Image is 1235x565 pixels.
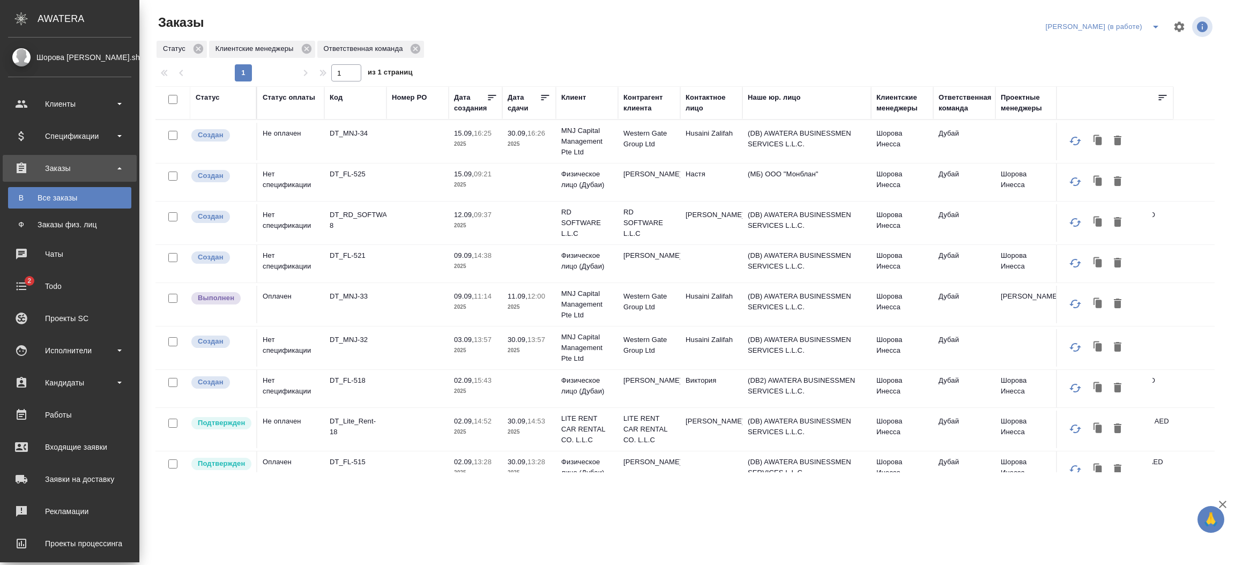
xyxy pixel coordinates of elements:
[1062,210,1088,235] button: Обновить
[3,402,137,428] a: Работы
[474,292,492,300] p: 11:14
[38,8,139,29] div: AWATERA
[508,302,550,313] p: 2025
[995,411,1058,448] td: Шорова Инесса
[317,41,425,58] div: Ответственная команда
[21,276,38,286] span: 2
[508,417,527,425] p: 30.09,
[8,187,131,209] a: ВВсе заказы
[324,43,407,54] p: Ответственная команда
[474,170,492,178] p: 09:21
[680,370,742,407] td: Виктория
[871,163,933,201] td: Шорова Инесса
[474,211,492,219] p: 09:37
[680,411,742,448] td: [PERSON_NAME]
[561,457,613,478] p: Физическое лицо (Дубаи)
[871,451,933,489] td: Шорова Инесса
[995,163,1058,201] td: Шорова Инесса
[13,219,126,230] div: Заказы физ. лиц
[742,451,871,489] td: (DB) AWATERA BUSINESSMEN SERVICES L.L.C.
[508,139,550,150] p: 2025
[474,129,492,137] p: 16:25
[8,128,131,144] div: Спецификации
[330,210,381,231] p: DT_RD_SOFTWARE-8
[623,128,675,150] p: Western Gate Group Ltd
[454,345,497,356] p: 2025
[871,123,933,160] td: Шорова Инесса
[1088,419,1108,439] button: Клонировать
[155,14,204,31] span: Заказы
[13,192,126,203] div: Все заказы
[157,41,207,58] div: Статус
[454,251,474,259] p: 09.09,
[1088,131,1108,151] button: Клонировать
[527,129,545,137] p: 16:26
[330,416,381,437] p: DT_Lite_Rent-18
[368,66,413,81] span: из 1 страниц
[1202,508,1220,531] span: 🙏
[190,210,251,224] div: Выставляется автоматически при создании заказа
[527,336,545,344] p: 13:57
[561,250,613,272] p: Физическое лицо (Дубаи)
[330,291,381,302] p: DT_MNJ-33
[198,170,224,181] p: Создан
[1062,128,1088,154] button: Обновить
[1062,334,1088,360] button: Обновить
[508,336,527,344] p: 30.09,
[623,250,675,261] p: [PERSON_NAME]
[8,96,131,112] div: Клиенты
[933,329,995,367] td: Дубай
[8,343,131,359] div: Исполнители
[330,128,381,139] p: DT_MNJ-34
[8,536,131,552] div: Проекты процессинга
[623,413,675,445] p: LITE RENT CAR RENTAL CO. L.L.C
[198,293,234,303] p: Выполнен
[454,302,497,313] p: 2025
[680,286,742,323] td: Husaini Zalifah
[3,273,137,300] a: 2Todo
[3,466,137,493] a: Заявки на доставку
[1001,92,1052,114] div: Проектные менеджеры
[474,336,492,344] p: 13:57
[561,207,613,239] p: RD SOFTWARE L.L.C
[3,305,137,332] a: Проекты SC
[742,245,871,282] td: (DB) AWATERA BUSINESSMEN SERVICES L.L.C.
[1062,250,1088,276] button: Обновить
[1062,375,1088,401] button: Обновить
[742,329,871,367] td: (DB) AWATERA BUSINESSMEN SERVICES L.L.C.
[257,163,324,201] td: Нет спецификации
[3,434,137,460] a: Входящие заявки
[454,170,474,178] p: 15.09,
[190,416,251,430] div: Выставляет КМ после уточнения всех необходимых деталей и получения согласия клиента на запуск. С ...
[330,169,381,180] p: DT_FL-525
[190,334,251,349] div: Выставляется автоматически при создании заказа
[8,246,131,262] div: Чаты
[8,160,131,176] div: Заказы
[508,345,550,356] p: 2025
[1043,18,1166,35] div: split button
[508,427,550,437] p: 2025
[257,451,324,489] td: Оплачен
[474,251,492,259] p: 14:38
[330,334,381,345] p: DT_MNJ-32
[454,129,474,137] p: 15.09,
[8,375,131,391] div: Кандидаты
[508,458,527,466] p: 30.09,
[933,163,995,201] td: Дубай
[198,336,224,347] p: Создан
[454,427,497,437] p: 2025
[8,471,131,487] div: Заявки на доставку
[257,204,324,242] td: Нет спецификации
[196,92,220,103] div: Статус
[623,92,675,114] div: Контрагент клиента
[454,220,497,231] p: 2025
[527,292,545,300] p: 12:00
[508,92,540,114] div: Дата сдачи
[198,211,224,222] p: Создан
[561,169,613,190] p: Физическое лицо (Дубаи)
[330,92,343,103] div: Код
[623,291,675,313] p: Western Gate Group Ltd
[190,457,251,471] div: Выставляет КМ после уточнения всех необходимых деталей и получения согласия клиента на запуск. С ...
[1088,253,1108,273] button: Клонировать
[454,261,497,272] p: 2025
